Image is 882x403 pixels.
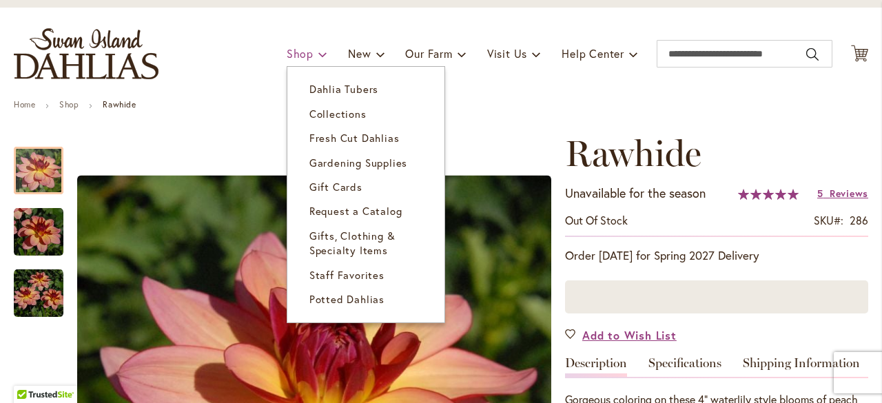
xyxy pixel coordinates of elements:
a: Home [14,99,35,110]
iframe: Launch Accessibility Center [10,354,49,393]
div: 286 [850,213,868,229]
div: 100% [738,189,799,200]
p: Order [DATE] for Spring 2027 Delivery [565,247,868,264]
span: Staff Favorites [309,268,384,282]
a: store logo [14,28,158,79]
span: Fresh Cut Dahlias [309,131,400,145]
strong: SKU [814,213,843,227]
img: Rawhide [14,269,63,318]
a: Specifications [648,357,721,377]
span: Help Center [562,46,624,61]
img: Rawhide [14,207,63,257]
div: Rawhide [14,256,63,317]
span: Visit Us [487,46,527,61]
span: 5 [817,187,823,200]
a: Shop [59,99,79,110]
a: Description [565,357,627,377]
span: Dahlia Tubers [309,82,378,96]
span: New [348,46,371,61]
span: Our Farm [405,46,452,61]
p: Unavailable for the season [565,185,706,203]
a: 5 Reviews [817,187,868,200]
span: Gifts, Clothing & Specialty Items [309,229,396,257]
span: Add to Wish List [582,327,677,343]
a: Gift Cards [287,175,444,199]
div: Rawhide [14,194,77,256]
span: Gardening Supplies [309,156,407,169]
a: Add to Wish List [565,327,677,343]
span: Shop [287,46,314,61]
span: Reviews [830,187,868,200]
div: Rawhide [14,133,77,194]
span: Out of stock [565,213,628,227]
span: Potted Dahlias [309,292,384,306]
span: Request a Catalog [309,204,402,218]
span: Collections [309,107,367,121]
a: Shipping Information [743,357,860,377]
span: Rawhide [565,132,701,175]
div: Availability [565,213,628,229]
strong: Rawhide [103,99,136,110]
